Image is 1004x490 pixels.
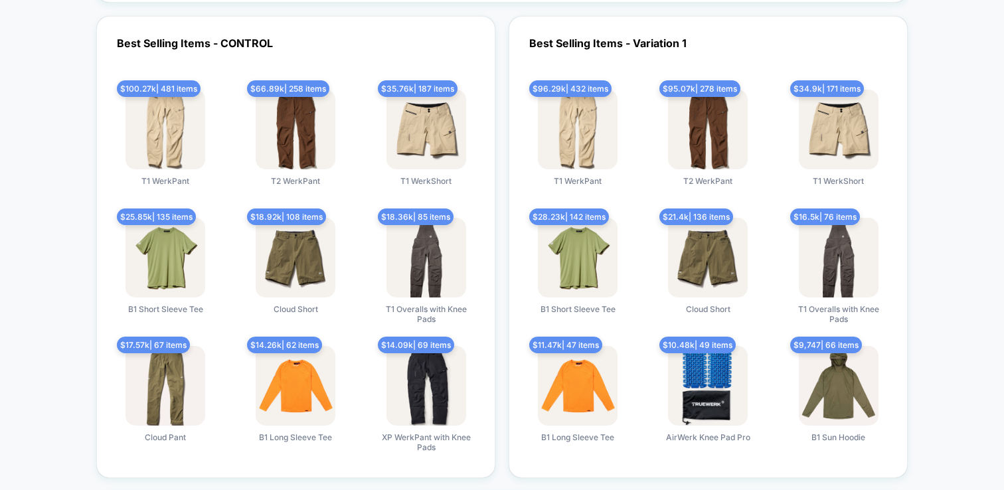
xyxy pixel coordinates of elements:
[538,346,618,426] img: produt
[259,432,332,454] span: B1 Long Sleeve Tee
[529,337,602,353] span: $ 11.47k | 47 items
[683,176,732,198] span: T2 WerkPant
[378,80,458,97] span: $ 35.76k | 187 items
[686,304,730,326] span: Cloud Short
[247,337,322,353] span: $ 14.26k | 62 items
[659,80,740,97] span: $ 95.07k | 278 items
[400,176,452,198] span: T1 WerkShort
[128,304,203,326] span: B1 Short Sleeve Tee
[376,304,476,326] span: T1 Overalls with Knee Pads
[668,218,748,297] img: produt
[811,432,865,454] span: B1 Sun Hoodie
[145,432,186,454] span: Cloud Pant
[271,176,320,198] span: T2 WerkPant
[256,90,335,169] img: produt
[386,218,466,297] img: produt
[668,346,748,426] img: produt
[789,304,888,326] span: T1 Overalls with Knee Pads
[541,304,616,326] span: B1 Short Sleeve Tee
[813,176,864,198] span: T1 WerkShort
[659,337,736,353] span: $ 10.48k | 49 items
[386,346,466,426] img: produt
[126,218,205,297] img: produt
[799,218,879,297] img: produt
[529,80,612,97] span: $ 96.29k | 432 items
[799,346,879,426] img: produt
[668,90,748,169] img: produt
[790,337,862,353] span: $ 9,747 | 66 items
[126,346,205,426] img: produt
[141,176,189,198] span: T1 WerkPant
[117,80,201,97] span: $ 100.27k | 481 items
[378,337,454,353] span: $ 14.09k | 69 items
[247,80,329,97] span: $ 66.89k | 258 items
[529,208,609,225] span: $ 28.23k | 142 items
[274,304,318,326] span: Cloud Short
[659,208,733,225] span: $ 21.4k | 136 items
[790,80,864,97] span: $ 34.9k | 171 items
[256,218,335,297] img: produt
[538,90,618,169] img: produt
[386,90,466,169] img: produt
[538,218,618,297] img: produt
[554,176,602,198] span: T1 WerkPant
[799,90,879,169] img: produt
[247,208,326,225] span: $ 18.92k | 108 items
[378,208,454,225] span: $ 18.36k | 85 items
[376,432,476,454] span: XP WerkPant with Knee Pads
[666,432,750,454] span: AirWerk Knee Pad Pro
[256,346,335,426] img: produt
[117,208,196,225] span: $ 25.85k | 135 items
[117,337,190,353] span: $ 17.57k | 67 items
[541,432,614,454] span: B1 Long Sleeve Tee
[790,208,860,225] span: $ 16.5k | 76 items
[126,90,205,169] img: produt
